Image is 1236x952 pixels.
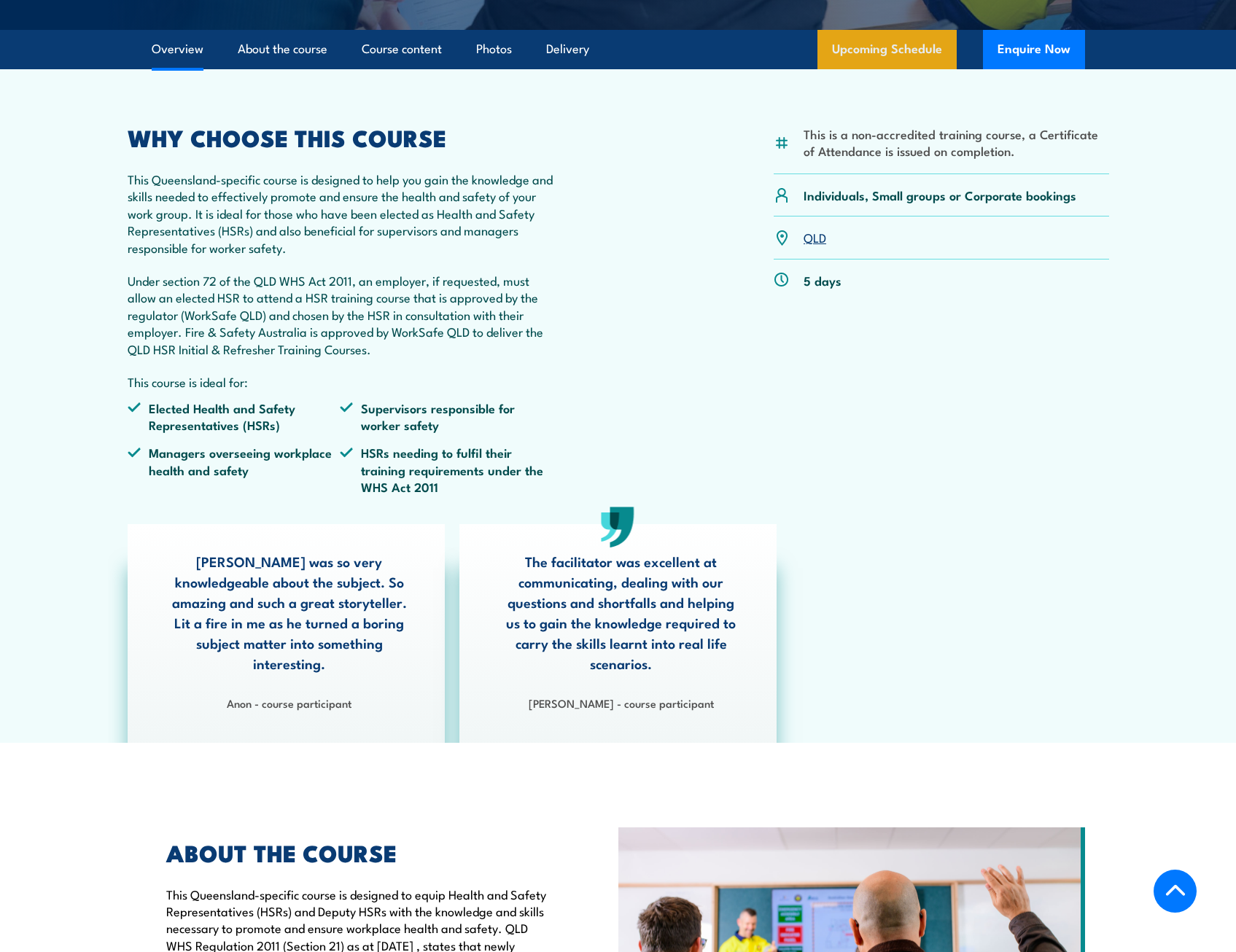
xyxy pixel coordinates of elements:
p: The facilitator was excellent at communicating, dealing with our questions and shortfalls and hel... [502,551,740,674]
a: Photos [476,30,512,69]
a: About the course [238,30,327,69]
a: Upcoming Schedule [817,30,957,69]
h2: WHY CHOOSE THIS COURSE [128,127,553,147]
strong: [PERSON_NAME] - course participant [529,695,714,711]
button: Enquire Now [983,30,1085,69]
li: This is a non-accredited training course, a Certificate of Attendance is issued on completion. [804,125,1109,160]
a: Overview [152,30,203,69]
strong: Anon - course participant [227,695,351,711]
p: This Queensland-specific course is designed to help you gain the knowledge and skills needed to e... [128,171,553,256]
a: QLD [804,228,826,246]
p: [PERSON_NAME] was so very knowledgeable about the subject. So amazing and such a great storytelle... [171,551,408,674]
li: Supervisors responsible for worker safety [340,399,553,434]
p: Individuals, Small groups or Corporate bookings [804,187,1076,203]
p: Under section 72 of the QLD WHS Act 2011, an employer, if requested, must allow an elected HSR to... [128,272,553,357]
h2: ABOUT THE COURSE [166,842,551,862]
a: Course content [362,30,442,69]
p: 5 days [804,272,842,289]
li: Elected Health and Safety Representatives (HSRs) [128,399,341,434]
li: HSRs needing to fulfil their training requirements under the WHS Act 2011 [340,444,553,495]
p: This course is ideal for: [128,373,553,390]
li: Managers overseeing workplace health and safety [128,444,341,495]
a: Delivery [546,30,589,69]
